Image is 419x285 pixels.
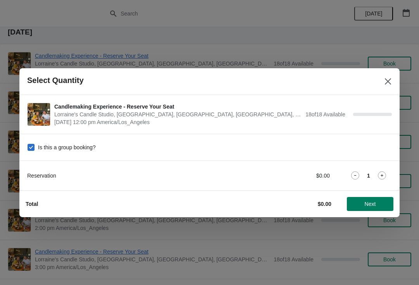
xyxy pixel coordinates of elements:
[258,172,330,180] div: $0.00
[305,111,345,117] span: 18 of 18 Available
[318,201,331,207] strong: $0.00
[27,172,242,180] div: Reservation
[27,76,84,85] h2: Select Quantity
[54,103,301,111] span: Candlemaking Experience - Reserve Your Seat
[347,197,393,211] button: Next
[54,111,301,118] span: Lorraine's Candle Studio, [GEOGRAPHIC_DATA], [GEOGRAPHIC_DATA], [GEOGRAPHIC_DATA], [GEOGRAPHIC_DATA]
[54,118,301,126] span: [DATE] 12:00 pm America/Los_Angeles
[367,172,370,180] strong: 1
[28,103,50,126] img: Candlemaking Experience - Reserve Your Seat | Lorraine's Candle Studio, Market Street, Pacific Be...
[26,201,38,207] strong: Total
[365,201,376,207] span: Next
[38,143,96,151] span: Is this a group booking?
[381,74,395,88] button: Close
